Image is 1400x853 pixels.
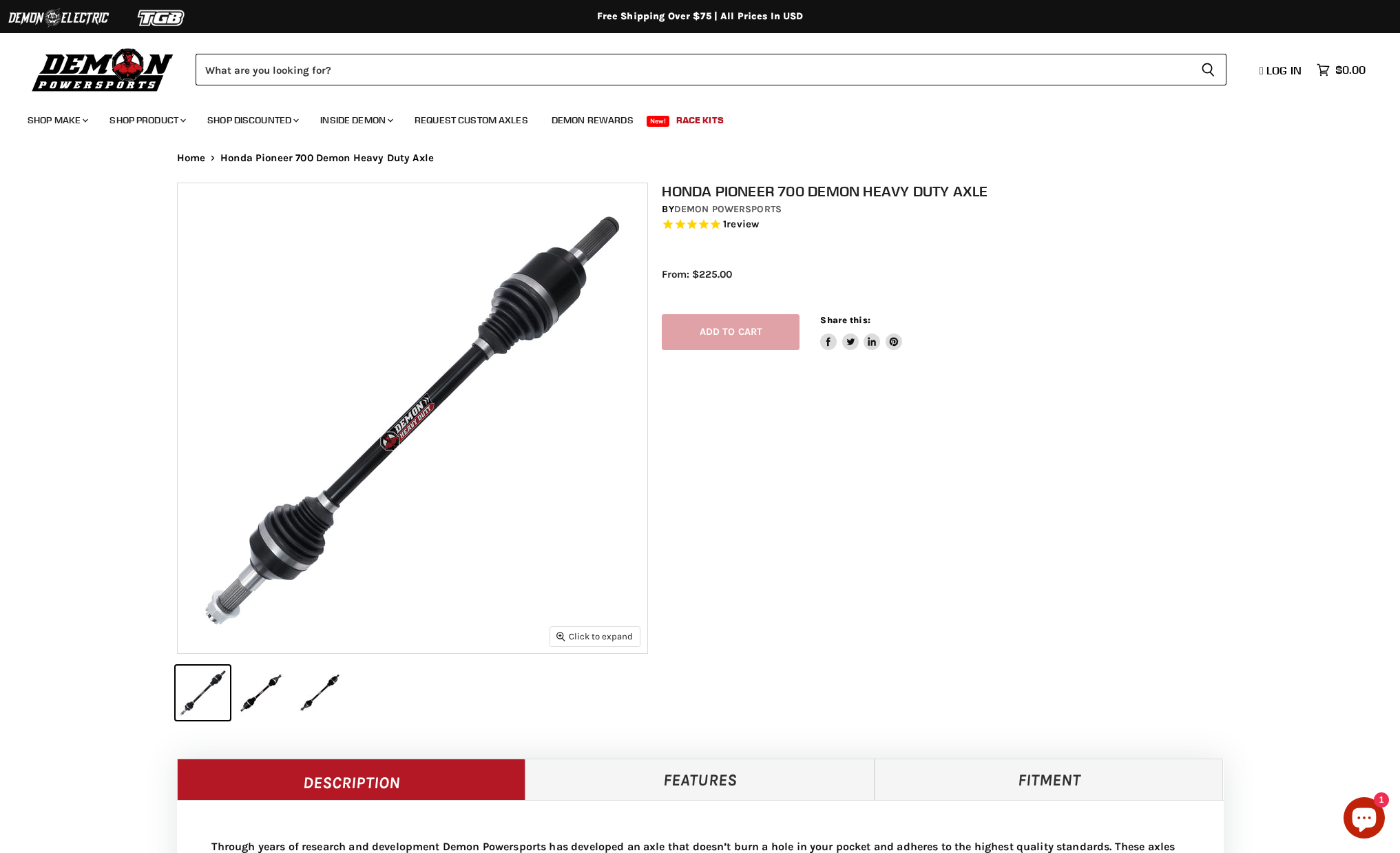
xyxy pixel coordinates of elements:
span: 1 reviews [723,218,759,230]
a: Demon Rewards [541,106,644,134]
a: Shop Make [17,106,96,134]
a: Features [525,759,875,800]
a: Description [177,759,526,800]
button: Click to expand [550,627,640,646]
ul: Main menu [17,101,1362,134]
a: Shop Discounted [197,106,307,134]
span: Rated 5.0 out of 5 stars 1 reviews [662,218,1237,232]
a: Shop Product [99,106,194,134]
h1: Honda Pioneer 700 Demon Heavy Duty Axle [662,183,1237,200]
img: IMAGE [178,183,647,653]
a: Home [177,152,206,164]
a: Request Custom Axles [404,106,539,134]
span: review [727,218,759,230]
a: Race Kits [666,106,734,134]
nav: Breadcrumbs [149,152,1251,164]
button: Search [1190,54,1226,85]
div: Free Shipping Over $75 | All Prices In USD [149,10,1251,23]
form: Product [196,54,1226,85]
input: Search [196,54,1190,85]
a: Fitment [875,759,1224,800]
img: Demon Powersports [28,45,178,94]
span: Click to expand [556,631,633,641]
a: Inside Demon [310,106,401,134]
span: $0.00 [1335,63,1366,76]
span: Share this: [820,315,870,325]
span: New! [647,116,670,127]
a: Log in [1253,64,1310,76]
span: Log in [1266,63,1302,77]
a: Demon Powersports [674,203,782,215]
img: TGB Logo 2 [110,5,213,31]
inbox-online-store-chat: Shopify online store chat [1339,797,1389,842]
button: IMAGE thumbnail [176,666,230,720]
span: Honda Pioneer 700 Demon Heavy Duty Axle [220,152,434,164]
div: by [662,202,1237,217]
img: Demon Electric Logo 2 [7,5,110,31]
span: From: $225.00 [662,268,732,280]
a: $0.00 [1310,60,1372,80]
aside: Share this: [820,314,902,351]
button: IMAGE thumbnail [234,666,289,720]
button: IMAGE thumbnail [293,666,347,720]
